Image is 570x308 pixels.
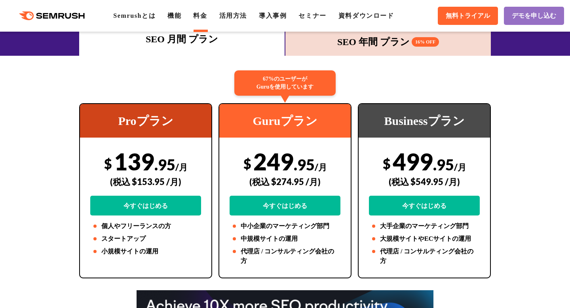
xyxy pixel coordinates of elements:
div: 67%のユーザーが Guruを使用しています [234,70,336,96]
div: Businessプラン [359,104,490,138]
div: SEO 年間 プラン [289,35,487,49]
li: 代理店 / コンサルティング会社の方 [369,247,480,266]
a: 活用方法 [219,12,247,19]
a: 今すぐはじめる [369,196,480,215]
div: (税込 $549.95 /月) [369,168,480,196]
div: Proプラン [80,104,211,138]
li: 中小企業のマーケティング部門 [230,221,340,231]
span: .95 [433,155,454,174]
span: 16% OFF [412,37,439,47]
span: デモを申し込む [512,12,556,20]
a: 導入事例 [259,12,287,19]
li: 個人やフリーランスの方 [90,221,201,231]
a: Semrushとは [113,12,156,19]
span: /月 [454,162,466,172]
span: /月 [175,162,188,172]
span: .95 [154,155,175,174]
div: (税込 $153.95 /月) [90,168,201,196]
a: 資料ダウンロード [338,12,394,19]
li: 大規模サイトやECサイトの運用 [369,234,480,244]
li: 中規模サイトの運用 [230,234,340,244]
a: セミナー [298,12,326,19]
div: Guruプラン [219,104,351,138]
span: $ [243,155,251,172]
a: 無料トライアル [438,7,498,25]
div: 499 [369,147,480,215]
div: (税込 $274.95 /月) [230,168,340,196]
span: 無料トライアル [446,12,490,20]
a: 料金 [193,12,207,19]
li: 大手企業のマーケティング部門 [369,221,480,231]
span: $ [104,155,112,172]
a: 今すぐはじめる [230,196,340,215]
a: 今すぐはじめる [90,196,201,215]
li: 代理店 / コンサルティング会社の方 [230,247,340,266]
span: .95 [294,155,315,174]
span: $ [383,155,391,172]
div: 249 [230,147,340,215]
div: SEO 月間 プラン [83,32,281,46]
a: 機能 [167,12,181,19]
a: デモを申し込む [504,7,564,25]
span: /月 [315,162,327,172]
li: スタートアップ [90,234,201,244]
li: 小規模サイトの運用 [90,247,201,256]
div: 139 [90,147,201,215]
